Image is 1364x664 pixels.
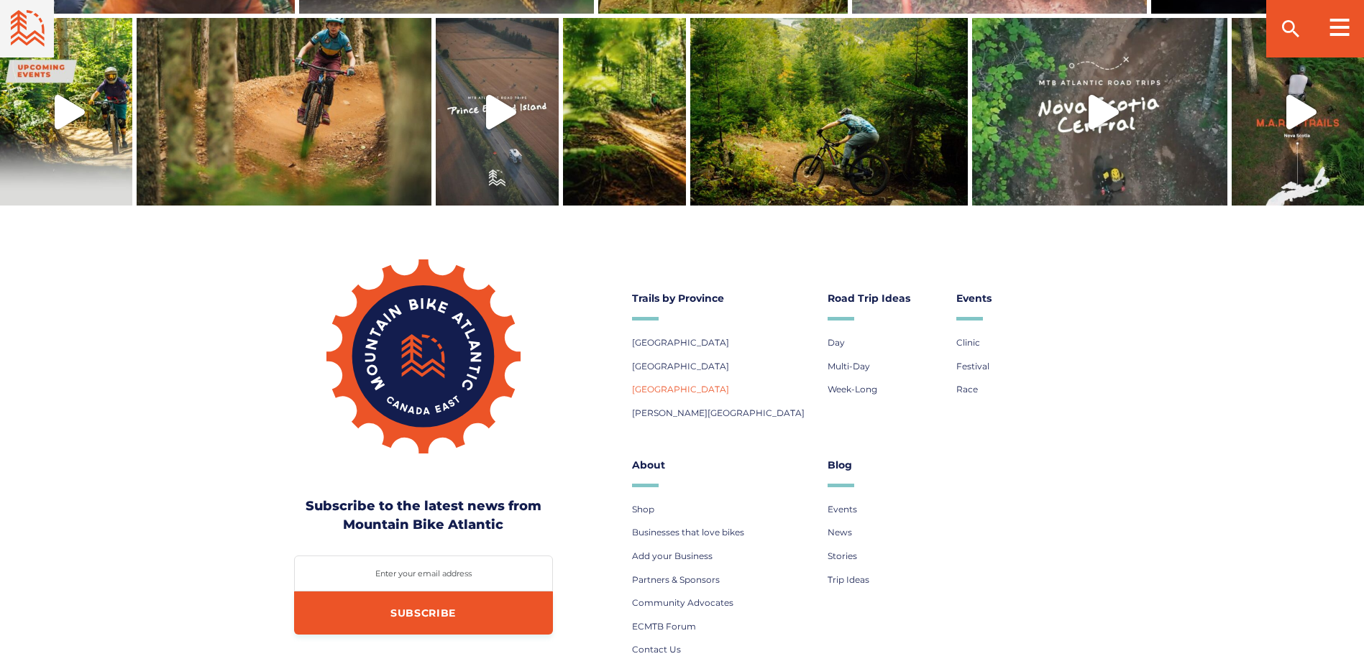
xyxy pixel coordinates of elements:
a: Blog [828,455,942,475]
span: Community Advocates [632,597,733,608]
a: Community Advocates [632,594,733,612]
span: Stories [828,550,857,561]
a: News [828,523,852,541]
form: Contact form [294,555,553,635]
h3: Subscribe to the latest news from Mountain Bike Atlantic [294,497,553,534]
span: Clinic [956,337,980,348]
span: Festival [956,361,989,372]
a: Contact Us [632,640,681,658]
a: About [632,455,813,475]
input: Subscribe [294,591,553,635]
a: ECMTB Forum [632,617,696,635]
span: Race [956,384,978,395]
span: Add your Business [632,550,713,561]
span: Trip Ideas [828,574,869,585]
span: Shop [632,504,654,515]
a: Week-Long [828,380,877,398]
a: Trip Ideas [828,571,869,589]
a: Multi-Day [828,357,870,375]
span: Road Trip Ideas [828,292,910,305]
a: Partners & Sponsors [632,571,720,589]
a: [GEOGRAPHIC_DATA] [632,357,729,375]
a: Clinic [956,333,980,351]
a: Events [956,288,1071,308]
span: Week-Long [828,384,877,395]
span: ECMTB Forum [632,621,696,632]
a: Day [828,333,845,351]
a: Stories [828,547,857,565]
a: Festival [956,357,989,375]
span: Contact Us [632,644,681,655]
span: News [828,527,852,538]
span: [PERSON_NAME][GEOGRAPHIC_DATA] [632,407,805,418]
a: Race [956,380,978,398]
span: Multi-Day [828,361,870,372]
a: Shop [632,500,654,518]
span: Blog [828,458,852,471]
img: Mountain Bike Atlantic [326,259,521,453]
a: [PERSON_NAME][GEOGRAPHIC_DATA] [632,404,805,422]
a: Businesses that love bikes [632,523,744,541]
label: Enter your email address [294,568,553,578]
span: [GEOGRAPHIC_DATA] [632,384,729,395]
span: About [632,458,665,471]
span: Events [828,504,857,515]
span: [GEOGRAPHIC_DATA] [632,361,729,372]
span: [GEOGRAPHIC_DATA] [632,337,729,348]
ion-icon: search [1279,17,1302,40]
span: Businesses that love bikes [632,527,744,538]
span: Partners & Sponsors [632,574,720,585]
span: Events [956,292,992,305]
span: Trails by Province [632,292,724,305]
span: Day [828,337,845,348]
a: Road Trip Ideas [828,288,942,308]
a: [GEOGRAPHIC_DATA] [632,380,729,398]
a: Trails by Province [632,288,813,308]
a: [GEOGRAPHIC_DATA] [632,333,729,351]
a: Add your Business [632,547,713,565]
a: Events [828,500,857,518]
